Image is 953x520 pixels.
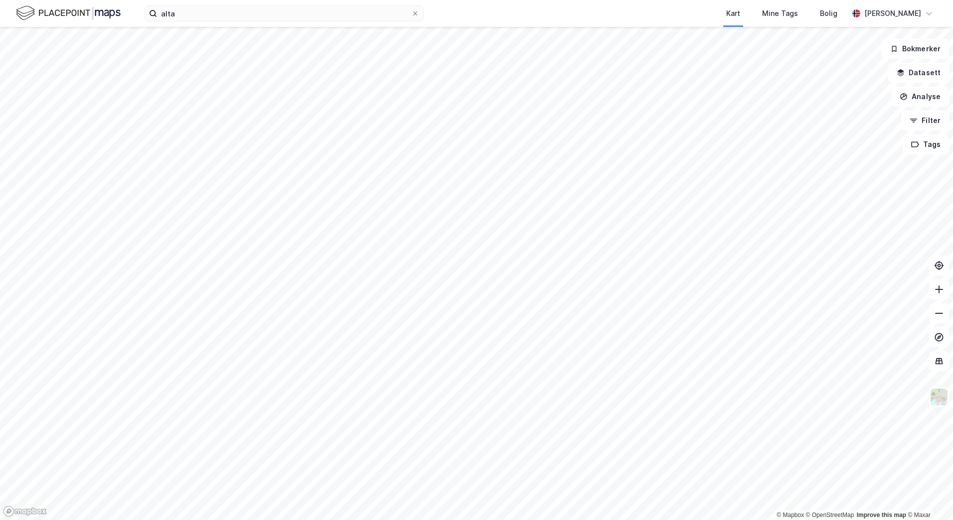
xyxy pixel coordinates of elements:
[888,63,949,83] button: Datasett
[882,39,949,59] button: Bokmerker
[777,512,804,519] a: Mapbox
[857,512,906,519] a: Improve this map
[806,512,854,519] a: OpenStreetMap
[157,6,411,21] input: Søk på adresse, matrikkel, gårdeiere, leietakere eller personer
[903,472,953,520] iframe: Chat Widget
[16,4,121,22] img: logo.f888ab2527a4732fd821a326f86c7f29.svg
[820,7,837,19] div: Bolig
[901,111,949,130] button: Filter
[864,7,921,19] div: [PERSON_NAME]
[930,388,949,406] img: Z
[903,134,949,154] button: Tags
[762,7,798,19] div: Mine Tags
[903,472,953,520] div: Kontrollprogram for chat
[891,87,949,107] button: Analyse
[3,506,47,517] a: Mapbox homepage
[726,7,740,19] div: Kart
